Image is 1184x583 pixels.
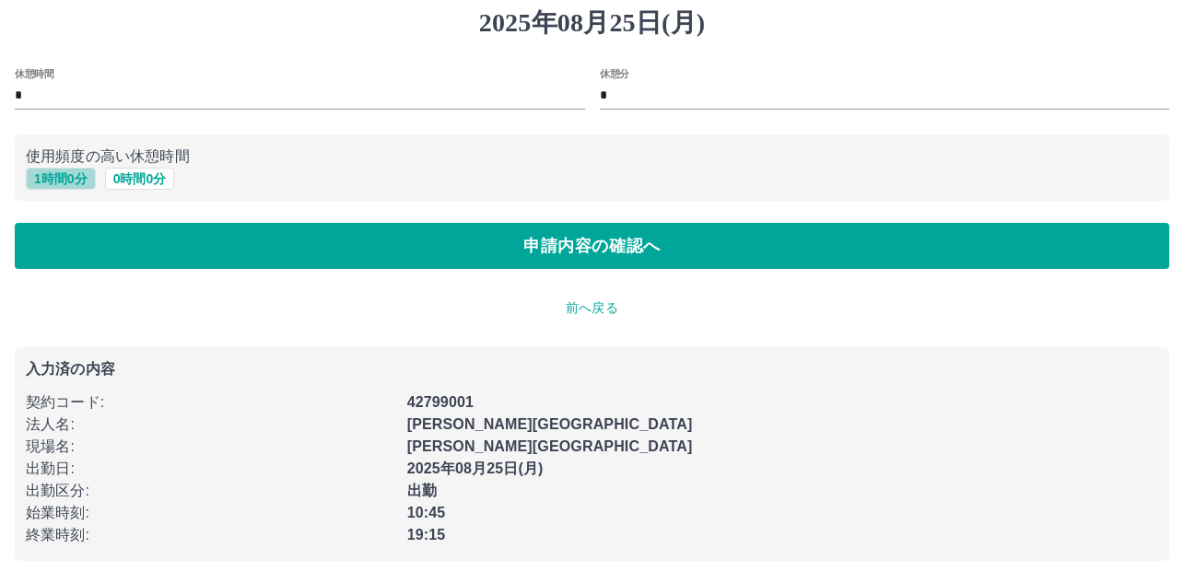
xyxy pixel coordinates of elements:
label: 休憩分 [600,66,629,80]
p: 出勤区分 : [26,480,396,502]
button: 申請内容の確認へ [15,223,1169,269]
p: 法人名 : [26,414,396,436]
p: 終業時刻 : [26,524,396,546]
p: 契約コード : [26,391,396,414]
p: 前へ戻る [15,298,1169,318]
label: 休憩時間 [15,66,53,80]
b: 10:45 [407,505,446,520]
b: [PERSON_NAME][GEOGRAPHIC_DATA] [407,438,693,454]
button: 1時間0分 [26,168,96,190]
b: 出勤 [407,483,437,498]
b: [PERSON_NAME][GEOGRAPHIC_DATA] [407,416,693,432]
h1: 2025年08月25日(月) [15,7,1169,39]
p: 入力済の内容 [26,362,1158,377]
p: 出勤日 : [26,458,396,480]
p: 始業時刻 : [26,502,396,524]
b: 42799001 [407,394,474,410]
b: 2025年08月25日(月) [407,461,544,476]
b: 19:15 [407,527,446,542]
p: 使用頻度の高い休憩時間 [26,146,1158,168]
p: 現場名 : [26,436,396,458]
button: 0時間0分 [105,168,175,190]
